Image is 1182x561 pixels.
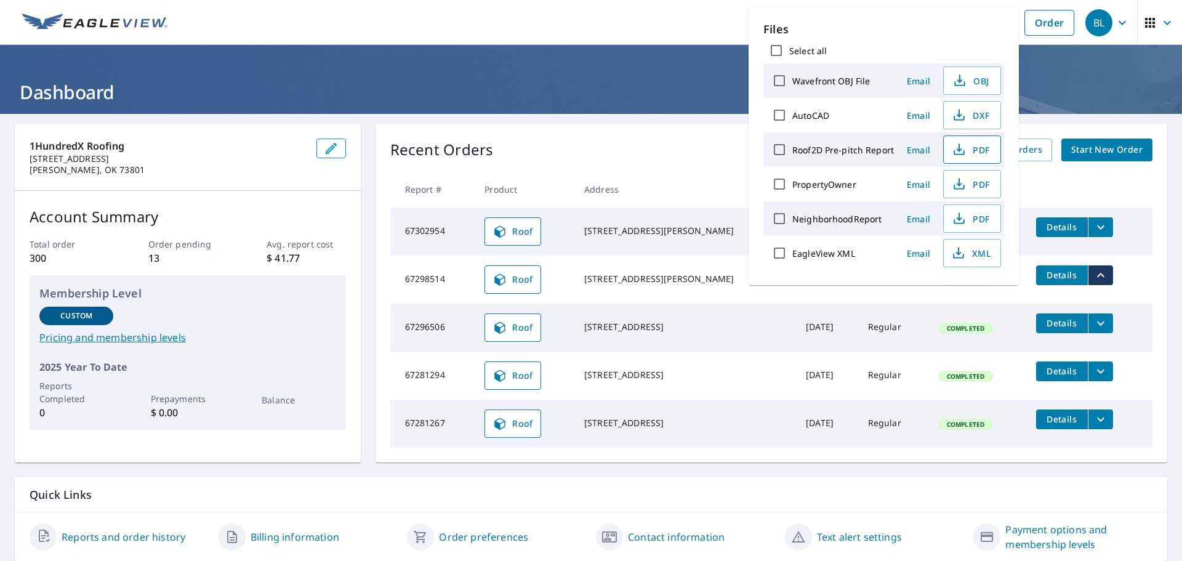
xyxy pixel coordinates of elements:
span: Email [904,248,933,259]
span: Details [1043,365,1080,377]
a: Reports and order history [62,530,185,544]
button: detailsBtn-67298514 [1036,265,1088,285]
div: [STREET_ADDRESS] [584,369,786,381]
td: 67281267 [390,400,475,448]
button: filesDropdownBtn-67281294 [1088,361,1113,381]
a: Order preferences [439,530,528,544]
span: Roof [492,320,533,335]
p: Quick Links [30,487,1152,502]
p: 300 [30,251,108,265]
p: Account Summary [30,206,346,228]
div: [STREET_ADDRESS][PERSON_NAME] [584,273,786,285]
td: 67298514 [390,256,475,304]
label: Roof2D Pre-pitch Report [792,144,894,156]
a: Roof [484,410,541,438]
a: Roof [484,313,541,342]
label: Wavefront OBJ File [792,75,870,87]
td: Regular [858,352,928,400]
button: detailsBtn-67281294 [1036,361,1088,381]
button: DXF [943,101,1001,129]
td: [DATE] [796,304,858,352]
button: Email [899,175,938,194]
p: $ 0.00 [151,405,225,420]
button: XML [943,239,1001,267]
a: Start New Order [1061,139,1152,161]
span: Completed [939,372,992,381]
th: Product [475,171,574,208]
p: 1HundredX Roofing [30,139,307,153]
span: Details [1043,317,1080,329]
span: PDF [951,211,991,226]
div: BL [1085,9,1112,36]
p: 2025 Year To Date [39,360,336,374]
label: PropertyOwner [792,179,856,190]
button: detailsBtn-67296506 [1036,313,1088,333]
button: OBJ [943,67,1001,95]
button: detailsBtn-67281267 [1036,410,1088,429]
a: Roof [484,265,541,294]
span: Email [904,144,933,156]
a: Text alert settings [817,530,902,544]
a: Roof [484,361,541,390]
span: OBJ [951,73,991,88]
span: Details [1043,413,1080,425]
button: PDF [943,170,1001,198]
div: [STREET_ADDRESS][PERSON_NAME] [584,225,786,237]
span: Email [904,179,933,190]
td: 67281294 [390,352,475,400]
p: [STREET_ADDRESS] [30,153,307,164]
button: detailsBtn-67302954 [1036,217,1088,237]
p: Membership Level [39,285,336,302]
button: filesDropdownBtn-67298514 [1088,265,1113,285]
span: Roof [492,416,533,431]
button: PDF [943,204,1001,233]
button: filesDropdownBtn-67281267 [1088,410,1113,429]
span: Details [1043,269,1080,281]
h1: Dashboard [15,79,1167,105]
p: Avg. report cost [267,238,345,251]
span: Roof [492,272,533,287]
span: Email [904,110,933,121]
p: Reports Completed [39,379,113,405]
td: Regular [858,304,928,352]
p: Recent Orders [390,139,494,161]
a: Roof [484,217,541,246]
span: Completed [939,420,992,429]
span: PDF [951,177,991,192]
a: Contact information [628,530,725,544]
td: [DATE] [796,400,858,448]
span: Roof [492,224,533,239]
p: Balance [262,394,336,406]
p: Files [763,21,1004,38]
a: Order [1024,10,1074,36]
p: 13 [148,251,227,265]
th: Address [574,171,796,208]
label: Select all [789,45,827,57]
span: XML [951,246,991,260]
a: Billing information [251,530,339,544]
label: EagleView XML [792,248,855,259]
a: Payment options and membership levels [1005,522,1152,552]
button: Email [899,244,938,263]
td: [DATE] [796,352,858,400]
label: AutoCAD [792,110,829,121]
span: Email [904,213,933,225]
button: filesDropdownBtn-67302954 [1088,217,1113,237]
label: NeighborhoodReport [792,213,882,225]
p: Order pending [148,238,227,251]
p: Prepayments [151,392,225,405]
p: $ 41.77 [267,251,345,265]
button: Email [899,209,938,228]
button: Email [899,106,938,125]
td: Regular [858,400,928,448]
div: [STREET_ADDRESS] [584,321,786,333]
a: Pricing and membership levels [39,330,336,345]
span: Roof [492,368,533,383]
p: Total order [30,238,108,251]
span: Details [1043,221,1080,233]
div: [STREET_ADDRESS] [584,417,786,429]
span: PDF [951,142,991,157]
span: Start New Order [1071,142,1143,158]
td: 67302954 [390,208,475,256]
button: Email [899,71,938,91]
